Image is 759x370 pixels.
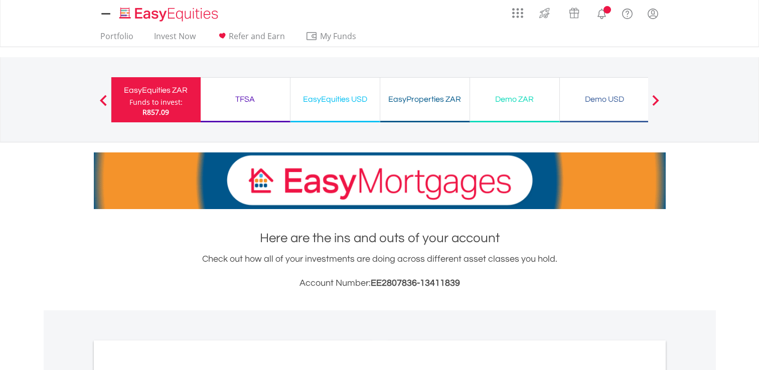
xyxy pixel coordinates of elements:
div: Check out how all of your investments are doing across different asset classes you hold. [94,252,666,290]
span: EE2807836-13411839 [371,278,460,288]
div: TFSA [207,92,284,106]
a: My Profile [640,3,666,25]
div: EasyEquities USD [296,92,374,106]
span: R857.09 [142,107,169,117]
div: Funds to invest: [129,97,183,107]
span: My Funds [306,30,371,43]
div: Demo USD [566,92,643,106]
a: FAQ's and Support [615,3,640,23]
img: grid-menu-icon.svg [512,8,523,19]
h3: Account Number: [94,276,666,290]
button: Previous [93,100,113,110]
img: EasyMortage Promotion Banner [94,152,666,209]
a: Refer and Earn [212,31,289,47]
img: thrive-v2.svg [536,5,553,21]
span: Refer and Earn [229,31,285,42]
a: AppsGrid [506,3,530,19]
div: EasyProperties ZAR [386,92,464,106]
a: Vouchers [559,3,589,21]
h1: Here are the ins and outs of your account [94,229,666,247]
a: Portfolio [96,31,137,47]
img: EasyEquities_Logo.png [117,6,222,23]
img: vouchers-v2.svg [566,5,582,21]
a: Notifications [589,3,615,23]
a: Invest Now [150,31,200,47]
div: Demo ZAR [476,92,553,106]
button: Next [646,100,666,110]
a: Home page [115,3,222,23]
div: EasyEquities ZAR [117,83,195,97]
